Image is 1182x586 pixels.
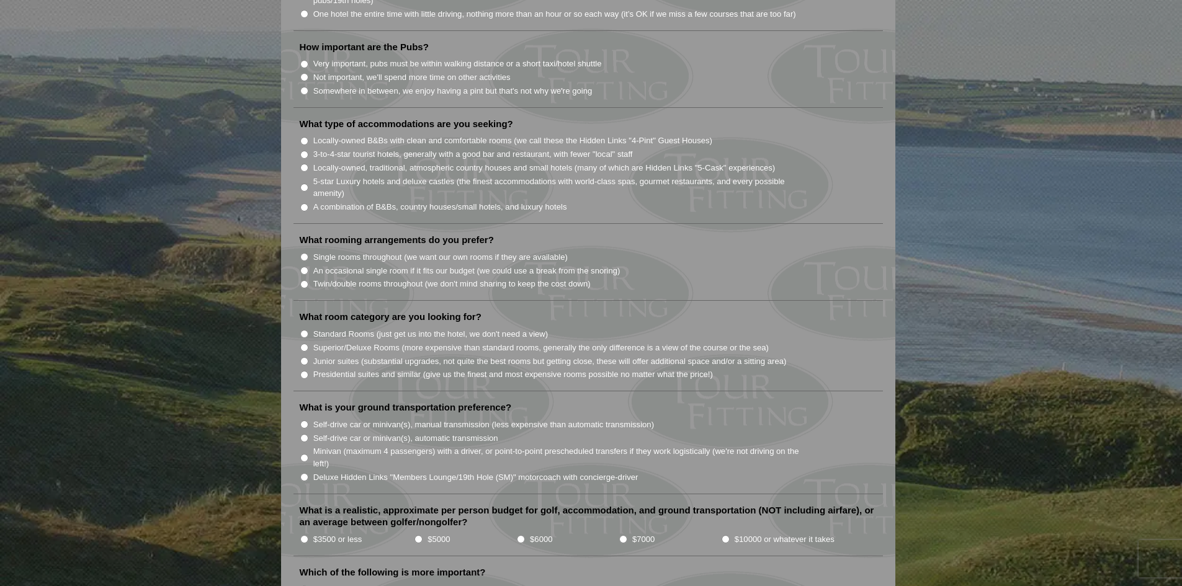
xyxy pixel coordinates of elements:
label: How important are the Pubs? [300,41,429,53]
label: Standard Rooms (just get us into the hotel, we don't need a view) [313,328,548,340]
label: 5-star Luxury hotels and deluxe castles (the finest accommodations with world-class spas, gourmet... [313,175,812,200]
label: A combination of B&Bs, country houses/small hotels, and luxury hotels [313,201,567,213]
label: $3500 or less [313,533,362,546]
label: Single rooms throughout (we want our own rooms if they are available) [313,251,568,264]
label: $10000 or whatever it takes [735,533,835,546]
label: 3-to-4-star tourist hotels, generally with a good bar and restaurant, with fewer "local" staff [313,148,633,161]
label: Locally-owned B&Bs with clean and comfortable rooms (we call these the Hidden Links "4-Pint" Gues... [313,135,712,147]
label: Superior/Deluxe Rooms (more expensive than standard rooms, generally the only difference is a vie... [313,342,769,354]
label: $6000 [530,533,552,546]
label: Somewhere in between, we enjoy having a pint but that's not why we're going [313,85,593,97]
label: One hotel the entire time with little driving, nothing more than an hour or so each way (it’s OK ... [313,8,796,20]
label: An occasional single room if it fits our budget (we could use a break from the snoring) [313,265,620,277]
label: Very important, pubs must be within walking distance or a short taxi/hotel shuttle [313,58,602,70]
label: What type of accommodations are you seeking? [300,118,513,130]
label: $7000 [632,533,655,546]
label: Minivan (maximum 4 passengers) with a driver, or point-to-point prescheduled transfers if they wo... [313,445,812,469]
label: Locally-owned, traditional, atmospheric country houses and small hotels (many of which are Hidden... [313,162,776,174]
label: Junior suites (substantial upgrades, not quite the best rooms but getting close, these will offer... [313,355,787,368]
label: What is your ground transportation preference? [300,401,512,414]
label: $5000 [428,533,450,546]
label: What room category are you looking for? [300,311,481,323]
label: Self-drive car or minivan(s), manual transmission (less expensive than automatic transmission) [313,419,654,431]
label: Not important, we'll spend more time on other activities [313,71,511,84]
label: What rooming arrangements do you prefer? [300,234,494,246]
label: Twin/double rooms throughout (we don't mind sharing to keep the cost down) [313,278,591,290]
label: What is a realistic, approximate per person budget for golf, accommodation, and ground transporta... [300,504,877,528]
label: Which of the following is more important? [300,566,486,579]
label: Presidential suites and similar (give us the finest and most expensive rooms possible no matter w... [313,368,713,381]
label: Deluxe Hidden Links "Members Lounge/19th Hole (SM)" motorcoach with concierge-driver [313,471,638,484]
label: Self-drive car or minivan(s), automatic transmission [313,432,498,445]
